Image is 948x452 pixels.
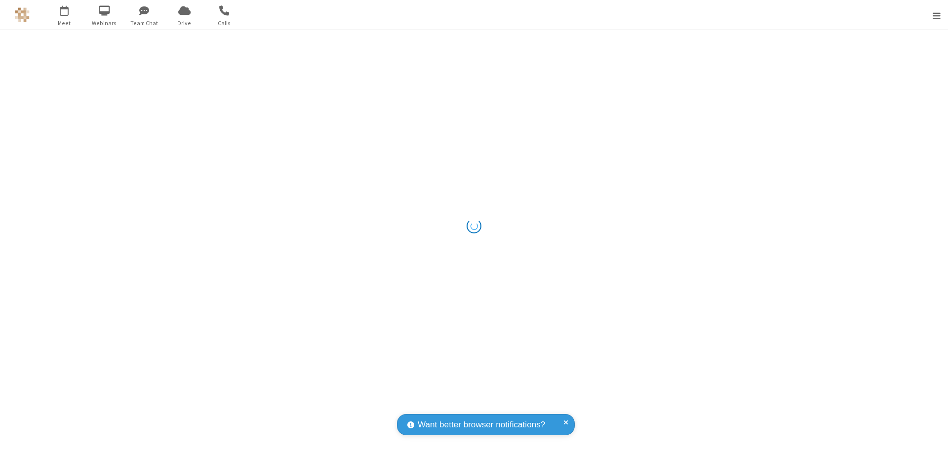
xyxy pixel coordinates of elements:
[206,19,243,28] span: Calls
[418,418,545,431] span: Want better browser notifications?
[126,19,163,28] span: Team Chat
[166,19,203,28] span: Drive
[46,19,83,28] span: Meet
[15,7,30,22] img: QA Selenium DO NOT DELETE OR CHANGE
[86,19,123,28] span: Webinars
